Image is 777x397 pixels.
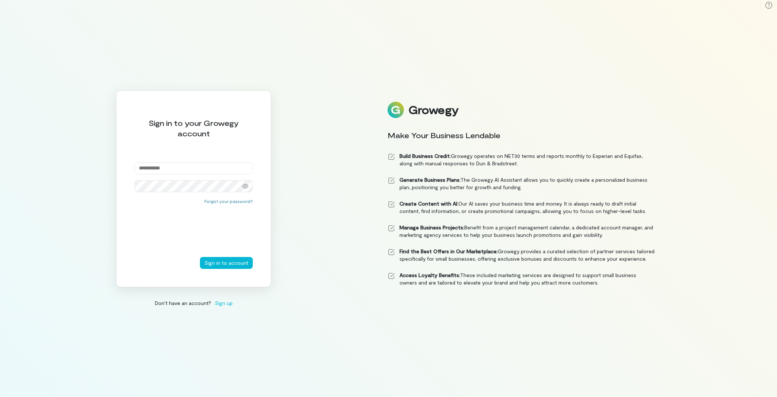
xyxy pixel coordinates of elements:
img: Logo [388,102,404,118]
strong: Access Loyalty Benefits: [399,272,460,278]
button: Forgot your password? [204,198,253,204]
strong: Create Content with AI: [399,200,458,207]
li: Benefit from a project management calendar, a dedicated account manager, and marketing agency ser... [388,224,655,239]
strong: Generate Business Plans: [399,177,461,183]
li: Our AI saves your business time and money. It is always ready to draft initial content, find info... [388,200,655,215]
span: Sign up [215,299,233,307]
div: Sign in to your Growegy account [134,118,253,139]
li: Growegy operates on NET30 terms and reports monthly to Experian and Equifax, along with manual re... [388,152,655,167]
li: These included marketing services are designed to support small business owners and are tailored ... [388,271,655,286]
div: Make Your Business Lendable [388,130,655,140]
li: Growegy provides a curated selection of partner services tailored specifically for small business... [388,248,655,263]
strong: Manage Business Projects: [399,224,464,231]
div: Don’t have an account? [116,299,271,307]
div: Growegy [408,104,458,116]
button: Sign in to account [200,257,253,269]
strong: Build Business Credit: [399,153,451,159]
strong: Find the Best Offers in Our Marketplace: [399,248,498,254]
li: The Growegy AI Assistant allows you to quickly create a personalized business plan, positioning y... [388,176,655,191]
